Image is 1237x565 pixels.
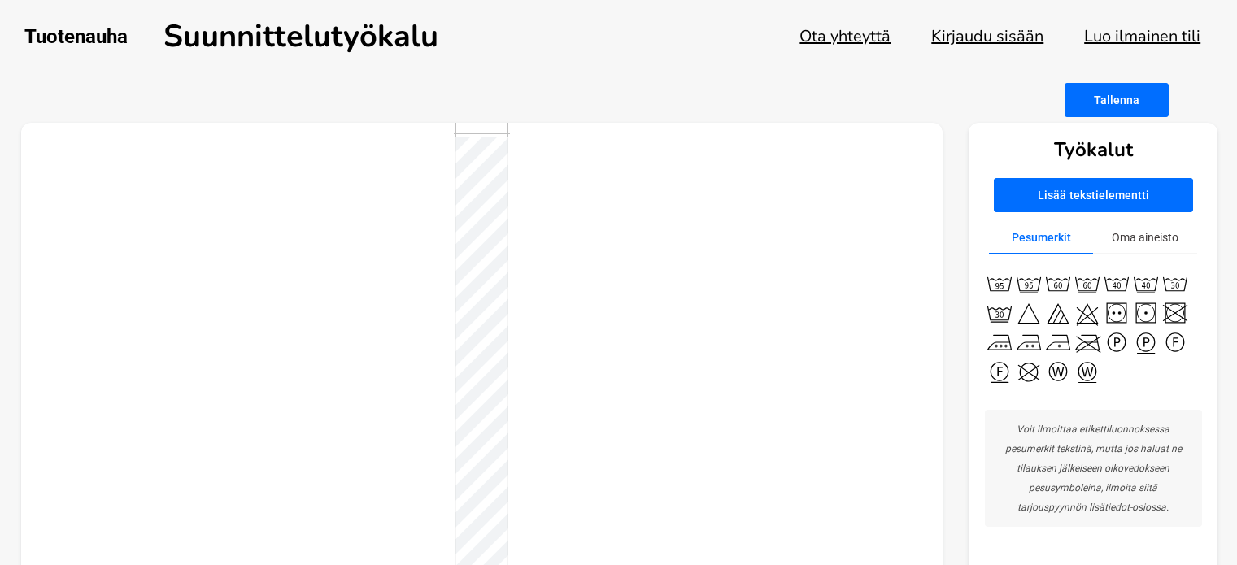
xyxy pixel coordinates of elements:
[985,269,1014,298] img: washingMark
[1073,328,1102,357] img: washingMark
[1014,269,1043,298] img: washingMark
[985,328,1014,357] img: washingMark
[1102,298,1131,328] img: washingMark
[1073,357,1102,386] img: washingMark
[1102,328,1131,357] img: washingMark
[1161,328,1190,357] img: washingMark
[1073,298,1102,328] img: washingMark
[1161,298,1190,328] img: washingMark
[995,419,1192,517] p: Voit ilmoittaa etikettiluonnoksessa pesumerkit tekstinä, mutta jos haluat ne tilauksen jälkeiseen...
[1054,137,1133,163] h3: Työkalut
[1043,357,1073,386] img: washingMark
[1131,298,1161,328] img: washingMark
[985,298,1014,328] img: washingMark
[1043,328,1073,357] img: washingMark
[1014,357,1043,386] img: washingMark
[1093,222,1197,254] button: Oma aineisto
[1073,269,1102,298] img: washingMark
[1014,328,1043,357] img: washingMark
[994,178,1193,212] button: Lisää tekstielementti
[985,357,1014,386] img: washingMark
[1065,83,1169,117] button: Tallenna
[1161,269,1190,298] img: washingMark
[24,25,128,48] h2: Tuotenauha
[1043,298,1073,328] img: washingMark
[1131,328,1161,357] img: washingMark
[1014,298,1043,328] img: washingMark
[1043,269,1073,298] img: washingMark
[931,25,1043,47] button: Kirjaudu sisään
[989,222,1093,254] button: Pesumerkit
[1131,269,1161,298] img: washingMark
[1102,269,1131,298] img: washingMark
[1084,25,1200,47] button: Luo ilmainen tili
[799,25,891,47] a: Ota yhteyttä
[163,15,438,57] h1: Suunnittelutyökalu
